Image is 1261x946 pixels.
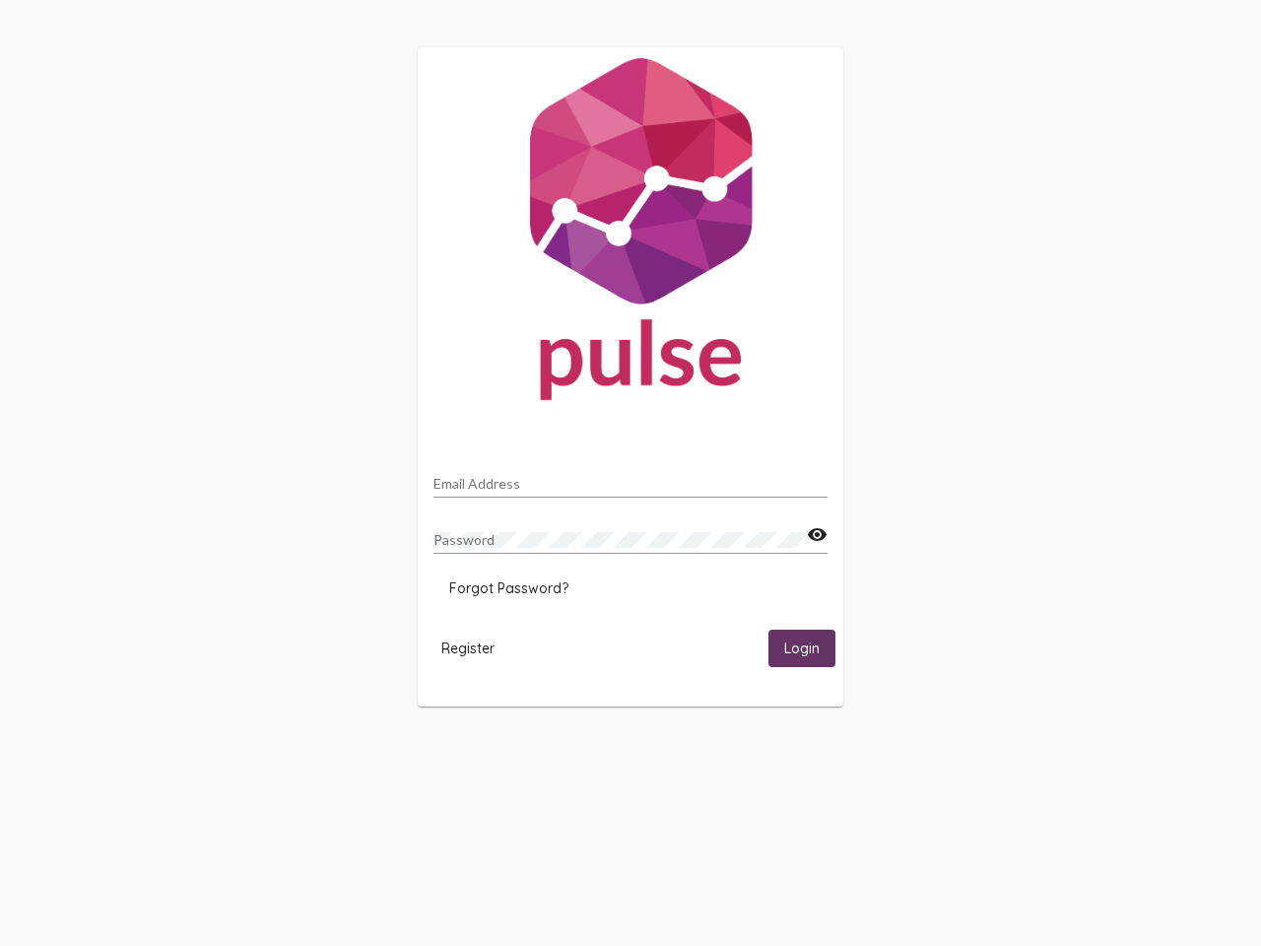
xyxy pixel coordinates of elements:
[807,523,828,547] mat-icon: visibility
[418,47,843,420] img: Pulse For Good Logo
[449,579,568,597] span: Forgot Password?
[768,630,835,666] button: Login
[784,641,820,658] span: Login
[433,571,584,606] button: Forgot Password?
[441,640,495,657] span: Register
[426,630,510,666] button: Register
